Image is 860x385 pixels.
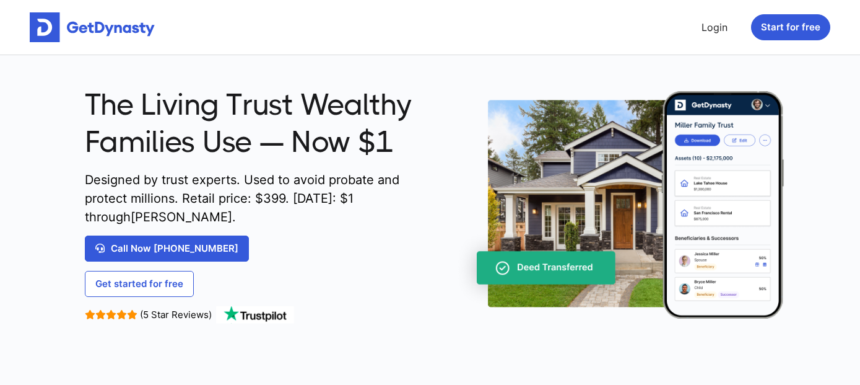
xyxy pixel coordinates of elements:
[697,15,732,40] a: Login
[85,271,194,297] a: Get started for free
[215,306,295,324] img: TrustPilot Logo
[85,236,249,262] a: Call Now [PHONE_NUMBER]
[453,91,785,319] img: trust-on-cellphone
[85,86,444,161] span: The Living Trust Wealthy Families Use — Now $1
[751,14,830,40] button: Start for free
[30,12,155,42] img: Get started for free with Dynasty Trust Company
[140,309,212,321] span: (5 Star Reviews)
[85,170,444,226] span: Designed by trust experts. Used to avoid probate and protect millions. Retail price: $ 399 . [DAT...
